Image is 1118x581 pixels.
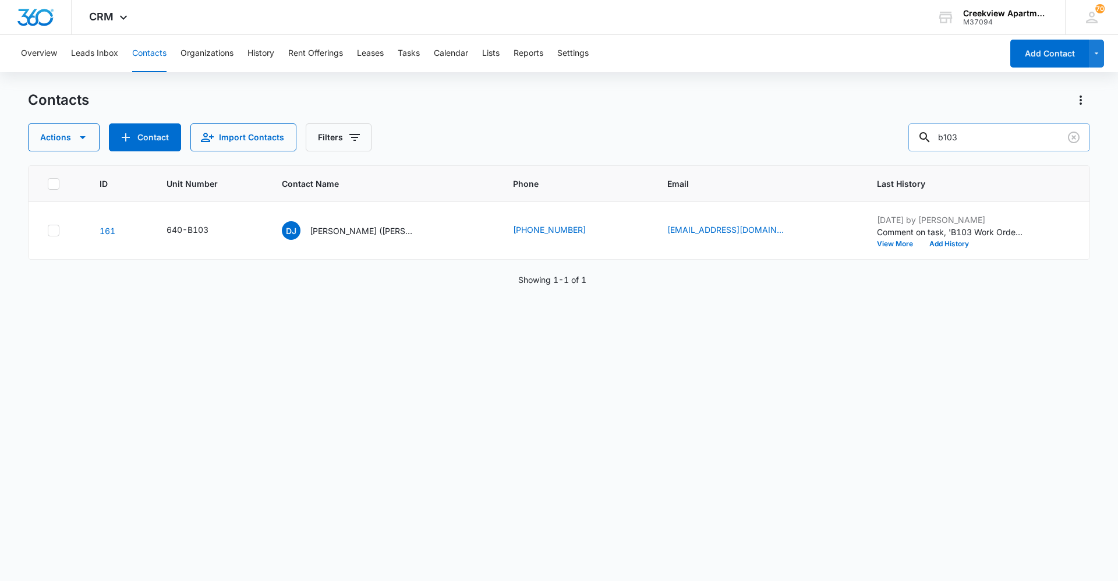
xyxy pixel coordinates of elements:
[282,221,436,240] div: Contact Name - Daniel Jacobs (Chad) - Select to Edit Field
[513,224,586,236] a: [PHONE_NUMBER]
[557,35,589,72] button: Settings
[100,178,122,190] span: ID
[518,274,586,286] p: Showing 1-1 of 1
[167,224,229,238] div: Unit Number - 640-B103 - Select to Edit Field
[89,10,114,23] span: CRM
[167,224,208,236] div: 640-B103
[667,178,833,190] span: Email
[181,35,233,72] button: Organizations
[963,18,1048,26] div: account id
[1095,4,1105,13] div: notifications count
[288,35,343,72] button: Rent Offerings
[190,123,296,151] button: Import Contacts
[282,221,300,240] span: DJ
[434,35,468,72] button: Calendar
[247,35,274,72] button: History
[167,178,254,190] span: Unit Number
[71,35,118,72] button: Leads Inbox
[1095,4,1105,13] span: 70
[667,224,784,236] a: [EMAIL_ADDRESS][DOMAIN_NAME]
[28,123,100,151] button: Actions
[398,35,420,72] button: Tasks
[109,123,181,151] button: Add Contact
[877,240,921,247] button: View More
[513,224,607,238] div: Phone - (970) 518-5083 - Select to Edit Field
[877,214,1023,226] p: [DATE] by [PERSON_NAME]
[1010,40,1089,68] button: Add Contact
[1071,91,1090,109] button: Actions
[132,35,167,72] button: Contacts
[282,178,468,190] span: Contact Name
[1064,128,1083,147] button: Clear
[963,9,1048,18] div: account name
[667,224,805,238] div: Email - cjacobs742@msn.com - Select to Edit Field
[921,240,977,247] button: Add History
[877,226,1023,238] p: Comment on task, 'B103 Work Order' "Replaced sprayer"
[514,35,543,72] button: Reports
[100,226,115,236] a: Navigate to contact details page for Daniel Jacobs (Chad)
[357,35,384,72] button: Leases
[21,35,57,72] button: Overview
[513,178,622,190] span: Phone
[908,123,1090,151] input: Search Contacts
[877,178,1054,190] span: Last History
[306,123,372,151] button: Filters
[310,225,415,237] p: [PERSON_NAME] ([PERSON_NAME])
[482,35,500,72] button: Lists
[28,91,89,109] h1: Contacts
